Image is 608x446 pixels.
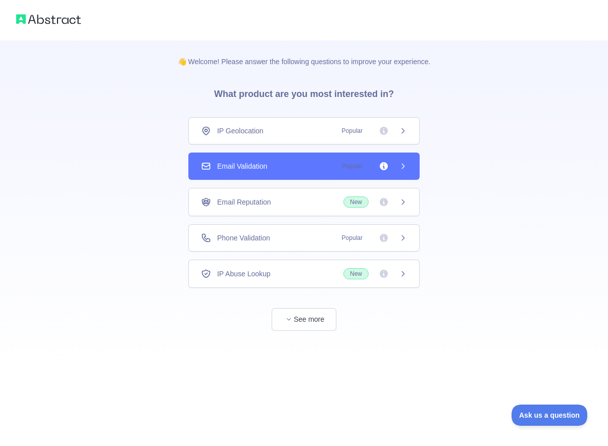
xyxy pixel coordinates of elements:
span: New [343,268,369,279]
span: Popular [336,161,369,171]
span: Email Reputation [217,197,271,207]
h3: What product are you most interested in? [198,67,410,117]
img: Abstract logo [16,12,81,26]
span: IP Geolocation [217,126,264,136]
span: Phone Validation [217,233,270,243]
span: New [343,196,369,208]
span: Popular [336,126,369,136]
span: IP Abuse Lookup [217,269,271,279]
span: Popular [336,233,369,243]
button: See more [272,308,336,331]
p: 👋 Welcome! Please answer the following questions to improve your experience. [162,40,447,67]
span: Email Validation [217,161,267,171]
iframe: Toggle Customer Support [512,405,588,426]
